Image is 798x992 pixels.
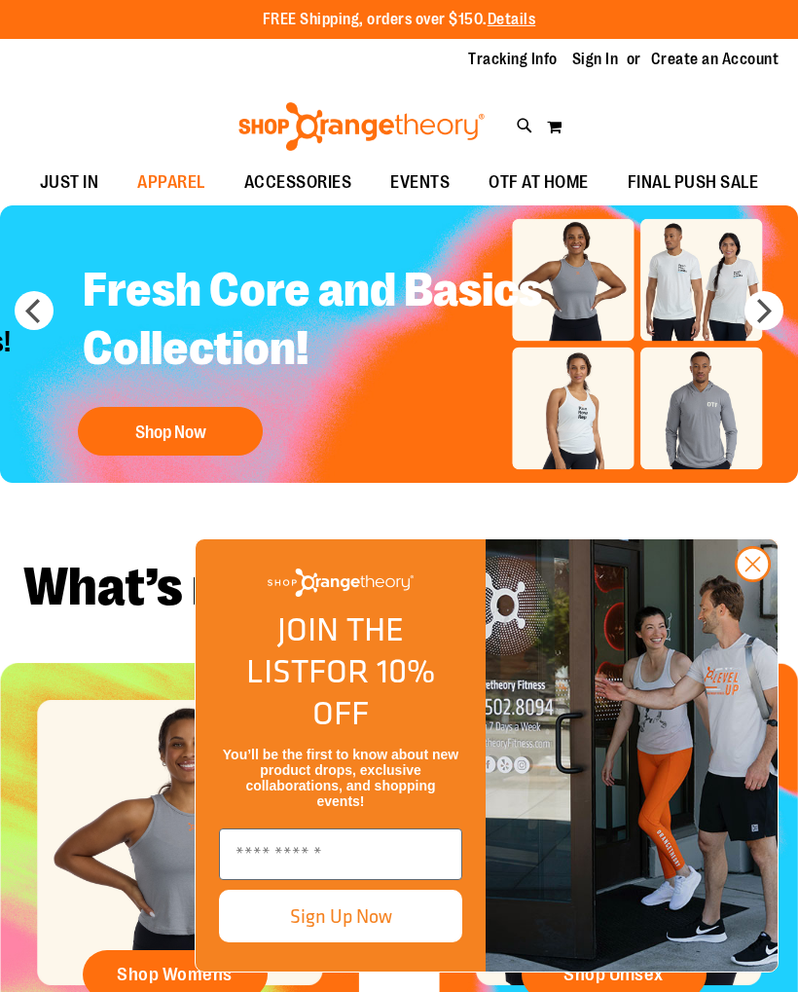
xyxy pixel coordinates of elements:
[486,539,778,972] img: Shop Orangtheory
[78,407,263,456] button: Shop Now
[651,49,780,70] a: Create an Account
[236,102,488,151] img: Shop Orangetheory
[628,161,759,204] span: FINAL PUSH SALE
[371,161,469,205] a: EVENTS
[268,569,414,597] img: Shop Orangetheory
[390,161,450,204] span: EVENTS
[246,605,404,695] span: JOIN THE LIST
[468,49,558,70] a: Tracking Info
[223,747,458,809] span: You’ll be the first to know about new product drops, exclusive collaborations, and shopping events!
[572,49,619,70] a: Sign In
[263,9,536,31] p: FREE Shipping, orders over $150.
[219,890,462,942] button: Sign Up Now
[20,161,119,205] a: JUST IN
[735,546,771,582] button: Close dialog
[219,828,462,880] input: Enter email
[225,161,372,205] a: ACCESSORIES
[488,11,536,28] a: Details
[308,646,435,737] span: FOR 10% OFF
[68,246,587,397] h2: Fresh Core and Basics Collection!
[469,161,608,205] a: OTF AT HOME
[117,964,233,985] span: Shop Womens
[608,161,779,205] a: FINAL PUSH SALE
[40,161,99,204] span: JUST IN
[244,161,352,204] span: ACCESSORIES
[137,161,205,204] span: APPAREL
[118,161,225,205] a: APPAREL
[68,246,587,465] a: Fresh Core and Basics Collection! Shop Now
[744,291,783,330] button: next
[175,519,798,992] div: FLYOUT Form
[23,561,775,614] h2: What’s new to wear
[489,161,589,204] span: OTF AT HOME
[15,291,54,330] button: prev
